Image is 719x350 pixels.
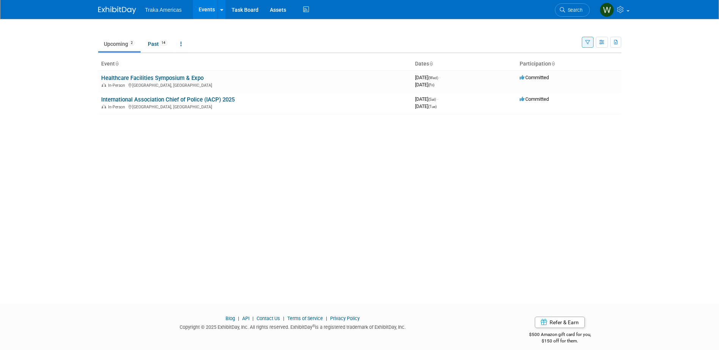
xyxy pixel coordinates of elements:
span: (Sat) [428,97,436,102]
span: In-Person [108,83,127,88]
a: Refer & Earn [535,317,585,328]
span: Traka Americas [145,7,182,13]
img: In-Person Event [102,83,106,87]
span: | [251,316,255,321]
th: Dates [412,58,517,70]
a: International Association Chief of Police (IACP) 2025 [101,96,235,103]
span: In-Person [108,105,127,109]
span: Committed [520,75,549,80]
span: Search [565,7,583,13]
div: Copyright © 2025 ExhibitDay, Inc. All rights reserved. ExhibitDay is a registered trademark of Ex... [98,322,488,331]
a: API [242,316,249,321]
a: Healthcare Facilities Symposium & Expo [101,75,204,81]
span: - [439,75,440,80]
span: - [437,96,438,102]
img: ExhibitDay [98,6,136,14]
a: Sort by Participation Type [551,61,555,67]
a: Privacy Policy [330,316,360,321]
span: [DATE] [415,82,434,87]
span: Committed [520,96,549,102]
div: $150 off for them. [499,338,621,344]
span: (Fri) [428,83,434,87]
a: Blog [226,316,235,321]
th: Event [98,58,412,70]
div: $500 Amazon gift card for you, [499,327,621,344]
span: | [236,316,241,321]
span: (Tue) [428,105,437,109]
img: William Knowles [600,3,614,17]
span: [DATE] [415,75,440,80]
a: Search [555,3,590,17]
div: [GEOGRAPHIC_DATA], [GEOGRAPHIC_DATA] [101,82,409,88]
span: | [324,316,329,321]
a: Sort by Start Date [429,61,433,67]
a: Sort by Event Name [115,61,119,67]
div: [GEOGRAPHIC_DATA], [GEOGRAPHIC_DATA] [101,103,409,109]
span: 2 [128,40,135,46]
span: [DATE] [415,103,437,109]
a: Terms of Service [287,316,323,321]
sup: ® [312,324,315,328]
a: Contact Us [257,316,280,321]
span: 14 [159,40,168,46]
span: [DATE] [415,96,438,102]
img: In-Person Event [102,105,106,108]
span: | [281,316,286,321]
a: Past14 [142,37,173,51]
span: (Wed) [428,76,438,80]
a: Upcoming2 [98,37,141,51]
th: Participation [517,58,621,70]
